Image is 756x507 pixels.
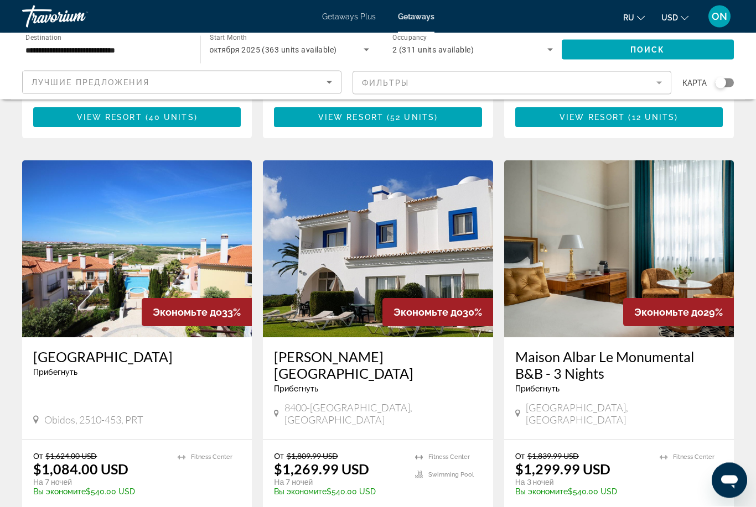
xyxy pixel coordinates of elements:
[630,45,665,54] span: Поиск
[392,34,427,42] span: Occupancy
[210,34,247,42] span: Start Month
[673,454,714,461] span: Fitness Center
[77,113,142,122] span: View Resort
[390,113,434,122] span: 52 units
[623,9,645,25] button: Change language
[274,385,318,394] span: Прибегнуть
[428,472,474,479] span: Swimming Pool
[562,40,734,60] button: Поиск
[393,307,463,318] span: Экономьте до
[623,299,734,327] div: 29%
[682,75,707,91] span: карта
[274,461,369,478] p: $1,269.99 USD
[284,402,482,426] span: 8400-[GEOGRAPHIC_DATA], [GEOGRAPHIC_DATA]
[515,385,560,394] span: Прибегнуть
[515,461,610,478] p: $1,299.99 USD
[287,452,338,461] span: $1,809.99 USD
[382,299,493,327] div: 30%
[45,452,97,461] span: $1,624.00 USD
[632,113,675,122] span: 12 units
[712,463,747,498] iframe: Schaltfläche zum Öffnen des Messaging-Fensters
[274,488,327,496] span: Вы экономите
[661,9,688,25] button: Change currency
[392,45,474,54] span: 2 (311 units available)
[428,454,470,461] span: Fitness Center
[274,488,403,496] p: $540.00 USD
[33,368,77,377] span: Прибегнуть
[274,108,481,128] button: View Resort(52 units)
[274,349,481,382] a: [PERSON_NAME][GEOGRAPHIC_DATA]
[33,461,128,478] p: $1,084.00 USD
[210,45,337,54] span: октября 2025 (363 units available)
[142,299,252,327] div: 33%
[32,78,149,87] span: Лучшие предложения
[318,113,384,122] span: View Resort
[33,452,43,461] span: От
[149,113,194,122] span: 40 units
[33,349,241,365] a: [GEOGRAPHIC_DATA]
[527,452,579,461] span: $1,839.99 USD
[263,161,493,338] img: 1977E01X.jpg
[634,307,703,318] span: Экономьте до
[22,161,252,338] img: ii_pdy1.jpg
[384,113,438,122] span: ( )
[274,452,283,461] span: От
[142,113,198,122] span: ( )
[526,402,723,426] span: [GEOGRAPHIC_DATA], [GEOGRAPHIC_DATA]
[353,71,672,95] button: Filter
[515,488,649,496] p: $540.00 USD
[33,478,167,488] p: На 7 ночей
[515,108,723,128] button: View Resort(12 units)
[515,488,568,496] span: Вы экономите
[33,488,86,496] span: Вы экономите
[33,488,167,496] p: $540.00 USD
[398,12,434,21] a: Getaways
[712,11,727,22] span: ON
[191,454,232,461] span: Fitness Center
[515,478,649,488] p: На 3 ночей
[705,5,734,28] button: User Menu
[25,34,61,41] span: Destination
[661,13,678,22] span: USD
[322,12,376,21] a: Getaways Plus
[515,452,525,461] span: От
[504,161,734,338] img: Z002I01X.jpg
[625,113,678,122] span: ( )
[515,349,723,382] a: Maison Albar Le Monumental B&B - 3 Nights
[33,108,241,128] button: View Resort(40 units)
[32,76,332,89] mat-select: Sort by
[274,478,403,488] p: На 7 ночей
[44,414,143,426] span: Obidos, 2510-453, PRT
[560,113,625,122] span: View Resort
[22,2,133,31] a: Travorium
[153,307,222,318] span: Экономьте до
[623,13,634,22] span: ru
